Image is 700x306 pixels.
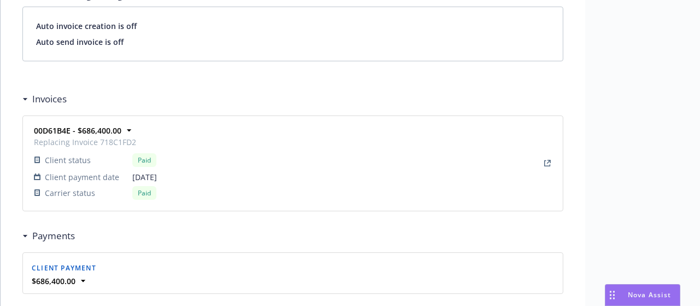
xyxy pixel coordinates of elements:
[628,290,671,299] span: Nova Assist
[32,263,96,273] span: Client payment
[36,20,550,32] span: Auto invoice creation is off
[132,171,157,183] span: [DATE]
[45,171,119,183] span: Client payment date
[32,276,75,286] strong: $686,400.00
[34,125,121,136] strong: 00D61B4E - $686,400.00
[36,36,550,48] span: Auto send invoice is off
[605,285,619,305] div: Drag to move
[45,154,91,166] span: Client status
[34,136,157,148] span: Replacing Invoice 718C1FD2
[22,92,67,106] div: Invoices
[45,187,95,199] span: Carrier status
[32,92,67,106] h3: Invoices
[541,157,554,170] a: View Invoice
[32,229,75,243] h3: Payments
[605,284,680,306] button: Nova Assist
[132,153,156,167] div: Paid
[132,186,156,200] div: Paid
[22,229,75,243] div: Payments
